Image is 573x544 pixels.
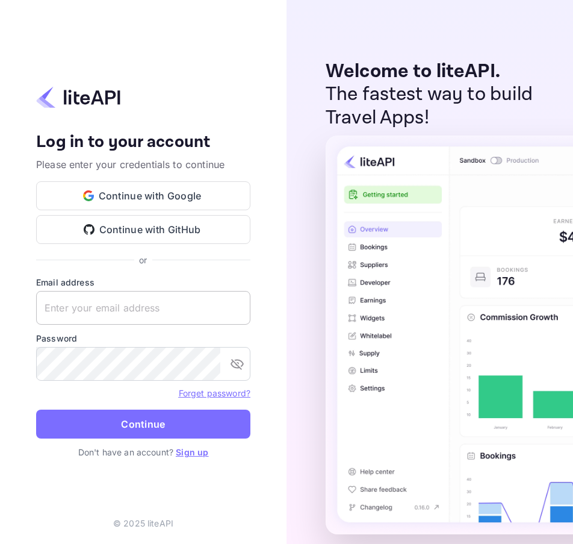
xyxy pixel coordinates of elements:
p: © 2025 liteAPI [113,517,173,530]
p: Don't have an account? [36,446,250,458]
label: Email address [36,276,250,289]
img: liteapi [36,86,120,109]
button: Continue with GitHub [36,215,250,244]
p: or [139,254,147,266]
p: Welcome to liteAPI. [326,60,549,83]
a: Forget password? [179,388,250,398]
h4: Log in to your account [36,132,250,153]
button: Continue [36,410,250,439]
p: The fastest way to build Travel Apps! [326,83,549,130]
label: Password [36,332,250,345]
input: Enter your email address [36,291,250,325]
a: Sign up [176,447,208,457]
button: toggle password visibility [225,352,249,376]
a: Forget password? [179,387,250,399]
button: Continue with Google [36,181,250,210]
p: Please enter your credentials to continue [36,157,250,172]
